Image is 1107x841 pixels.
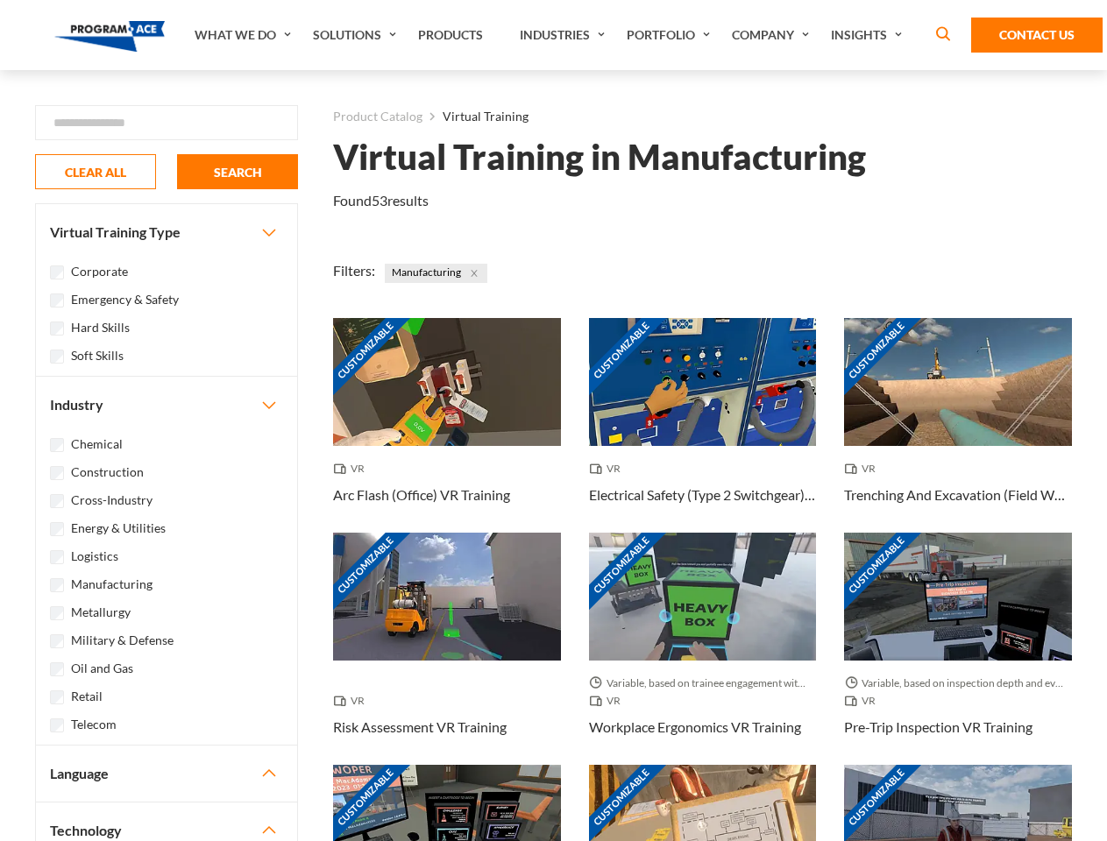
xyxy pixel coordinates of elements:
input: Chemical [50,438,64,452]
button: CLEAR ALL [35,154,156,189]
span: VR [844,460,883,477]
label: Corporate [71,262,128,281]
span: Variable, based on inspection depth and event interaction. [844,675,1072,692]
h1: Virtual Training in Manufacturing [333,142,866,173]
label: Telecom [71,715,117,734]
label: Cross-Industry [71,491,153,510]
label: Hard Skills [71,318,130,337]
span: VR [333,460,372,477]
a: Customizable Thumbnail - Workplace Ergonomics VR Training Variable, based on trainee engagement w... [589,533,817,765]
input: Military & Defense [50,634,64,648]
label: Military & Defense [71,631,174,650]
em: 53 [372,192,387,208]
a: Customizable Thumbnail - Trenching And Excavation (Field Work) VR Training VR Trenching And Excav... [844,318,1072,533]
label: Energy & Utilities [71,519,166,538]
span: Filters: [333,262,375,279]
a: Customizable Thumbnail - Electrical Safety (Type 2 Switchgear) VR Training VR Electrical Safety (... [589,318,817,533]
h3: Trenching And Excavation (Field Work) VR Training [844,484,1072,505]
h3: Pre-Trip Inspection VR Training [844,717,1032,738]
button: Close [465,264,484,283]
label: Chemical [71,435,123,454]
input: Manufacturing [50,578,64,592]
label: Retail [71,687,103,706]
label: Oil and Gas [71,659,133,678]
input: Soft Skills [50,350,64,364]
button: Virtual Training Type [36,204,297,260]
input: Telecom [50,718,64,732]
span: VR [589,692,628,710]
p: Found results [333,190,429,211]
button: Language [36,746,297,802]
h3: Workplace Ergonomics VR Training [589,717,801,738]
button: Industry [36,377,297,433]
label: Emergency & Safety [71,290,179,309]
a: Contact Us [971,18,1103,53]
input: Construction [50,466,64,480]
input: Cross-Industry [50,494,64,508]
label: Logistics [71,547,118,566]
label: Manufacturing [71,575,153,594]
label: Soft Skills [71,346,124,365]
img: Program-Ace [54,21,166,52]
h3: Arc Flash (Office) VR Training [333,484,510,505]
span: Variable, based on trainee engagement with exercises. [589,675,817,692]
input: Oil and Gas [50,662,64,676]
input: Energy & Utilities [50,522,64,536]
label: Construction [71,463,144,482]
span: VR [844,692,883,710]
span: VR [333,692,372,710]
nav: breadcrumb [333,105,1072,128]
li: Virtual Training [422,105,529,128]
label: Metallurgy [71,603,131,622]
input: Hard Skills [50,322,64,336]
h3: Electrical Safety (Type 2 Switchgear) VR Training [589,484,817,505]
input: Logistics [50,550,64,564]
span: VR [589,460,628,477]
a: Customizable Thumbnail - Arc Flash (Office) VR Training VR Arc Flash (Office) VR Training [333,318,561,533]
input: Corporate [50,265,64,279]
a: Customizable Thumbnail - Pre-Trip Inspection VR Training Variable, based on inspection depth and ... [844,533,1072,765]
a: Customizable Thumbnail - Risk Assessment VR Training VR Risk Assessment VR Training [333,533,561,765]
input: Metallurgy [50,606,64,620]
input: Emergency & Safety [50,293,64,307]
a: Product Catalog [333,105,422,128]
span: Manufacturing [385,264,487,283]
h3: Risk Assessment VR Training [333,717,507,738]
input: Retail [50,690,64,704]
